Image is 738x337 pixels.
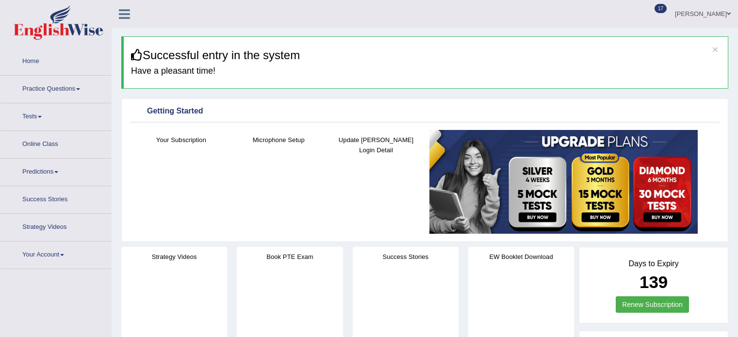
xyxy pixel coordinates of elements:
a: Strategy Videos [0,214,111,238]
h4: Microphone Setup [235,135,323,145]
div: Getting Started [132,104,717,119]
h4: Book PTE Exam [237,252,343,262]
h4: Your Subscription [137,135,225,145]
a: Predictions [0,159,111,183]
h4: Have a pleasant time! [131,66,721,76]
button: × [712,44,718,54]
h3: Successful entry in the system [131,49,721,62]
a: Online Class [0,131,111,155]
a: Tests [0,103,111,128]
h4: Success Stories [353,252,459,262]
h4: Strategy Videos [121,252,227,262]
a: Renew Subscription [616,296,689,313]
h4: Days to Expiry [590,259,717,268]
h4: Update [PERSON_NAME] Login Detail [332,135,420,155]
span: 17 [655,4,667,13]
b: 139 [640,273,668,291]
a: Your Account [0,241,111,266]
a: Practice Questions [0,76,111,100]
img: small5.jpg [429,130,698,234]
a: Success Stories [0,186,111,210]
h4: EW Booklet Download [468,252,574,262]
a: Home [0,48,111,72]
